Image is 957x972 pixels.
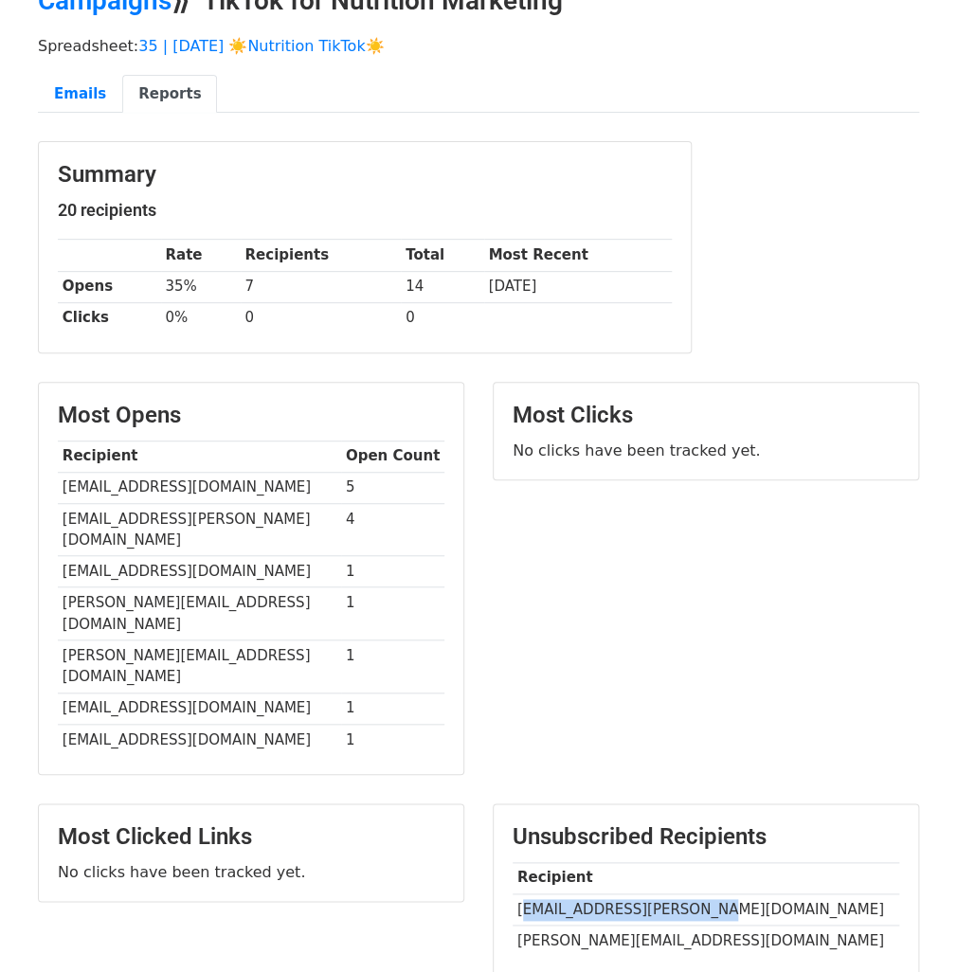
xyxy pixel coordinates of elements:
p: No clicks have been tracked yet. [58,862,444,882]
a: 35 | [DATE] ☀️Nutrition TikTok☀️ [138,37,384,55]
td: 0 [401,302,483,333]
td: [PERSON_NAME][EMAIL_ADDRESS][DOMAIN_NAME] [58,640,341,693]
a: Emails [38,75,122,114]
p: No clicks have been tracked yet. [513,441,899,460]
td: [EMAIL_ADDRESS][PERSON_NAME][DOMAIN_NAME] [58,503,341,556]
h5: 20 recipients [58,200,672,221]
td: [EMAIL_ADDRESS][DOMAIN_NAME] [58,472,341,503]
td: 4 [341,503,444,556]
th: Rate [161,240,241,271]
iframe: Chat Widget [862,881,957,972]
td: [DATE] [484,271,672,302]
h3: Unsubscribed Recipients [513,823,899,851]
h3: Summary [58,161,672,189]
td: 0 [241,302,402,333]
th: Total [401,240,483,271]
p: Spreadsheet: [38,36,919,56]
h3: Most Clicks [513,402,899,429]
th: Most Recent [484,240,672,271]
td: 7 [241,271,402,302]
td: [PERSON_NAME][EMAIL_ADDRESS][DOMAIN_NAME] [513,925,899,956]
td: [EMAIL_ADDRESS][PERSON_NAME][DOMAIN_NAME] [513,893,899,925]
a: Reports [122,75,217,114]
td: 1 [341,693,444,724]
td: 1 [341,556,444,587]
h3: Most Clicked Links [58,823,444,851]
h3: Most Opens [58,402,444,429]
th: Recipients [241,240,402,271]
td: [EMAIL_ADDRESS][DOMAIN_NAME] [58,556,341,587]
th: Recipient [513,862,899,893]
td: 14 [401,271,483,302]
th: Recipient [58,441,341,472]
th: Opens [58,271,161,302]
th: Open Count [341,441,444,472]
td: 0% [161,302,241,333]
td: 35% [161,271,241,302]
td: [PERSON_NAME][EMAIL_ADDRESS][DOMAIN_NAME] [58,587,341,640]
td: 5 [341,472,444,503]
td: 1 [341,724,444,755]
td: [EMAIL_ADDRESS][DOMAIN_NAME] [58,724,341,755]
td: 1 [341,640,444,693]
td: 1 [341,587,444,640]
th: Clicks [58,302,161,333]
td: [EMAIL_ADDRESS][DOMAIN_NAME] [58,693,341,724]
